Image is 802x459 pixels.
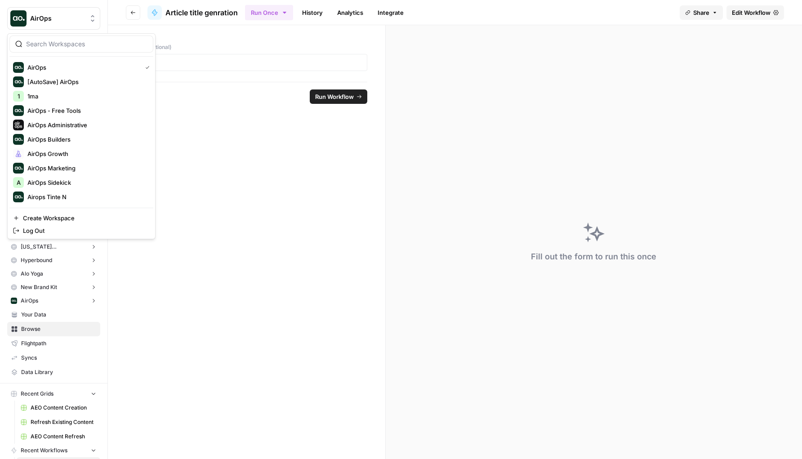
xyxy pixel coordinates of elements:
span: Recent Workflows [21,446,67,455]
span: Log Out [23,226,146,235]
button: Recent Grids [7,387,100,401]
img: AirOps Administrative Logo [13,120,24,130]
img: AirOps Marketing Logo [13,163,24,174]
a: Create Workspace [9,212,153,224]
a: Flightpath [7,336,100,351]
img: AirOps Logo [10,10,27,27]
span: Article title genration [165,7,238,18]
span: AEO Content Creation [31,404,96,412]
span: Browse [21,325,96,333]
a: Article title genration [147,5,238,20]
a: Browse [7,322,100,336]
span: AirOps Marketing [27,164,146,173]
button: Hyperbound [7,254,100,267]
a: Integrate [372,5,409,20]
span: AirOps Administrative [27,120,146,129]
img: AirOps - Free Tools Logo [13,105,24,116]
span: Hyperbound [21,256,52,264]
div: Workspace: AirOps [7,33,156,239]
span: Flightpath [21,339,96,348]
a: Data Library [7,365,100,379]
button: New Brand Kit [7,281,100,294]
span: AirOps Builders [27,135,146,144]
a: Log Out [9,224,153,237]
span: Data Library [21,368,96,376]
span: [US_STATE][GEOGRAPHIC_DATA] [21,243,87,251]
button: [US_STATE][GEOGRAPHIC_DATA] [7,240,100,254]
img: AirOps Builders Logo [13,134,24,145]
button: Recent Workflows [7,444,100,457]
button: Run Once [245,5,293,20]
span: Your Data [21,311,96,319]
span: Refresh Existing Content [31,418,96,426]
span: AirOps Sidekick [27,178,146,187]
span: AirOps Growth [27,149,146,158]
span: Share [693,8,709,17]
a: AEO Content Refresh [17,429,100,444]
img: [AutoSave] AirOps Logo [13,76,24,87]
button: Workspace: AirOps [7,7,100,30]
span: Syncs [21,354,96,362]
span: AEO Content Refresh [31,432,96,441]
label: subject [126,43,367,51]
span: AirOps [30,14,85,23]
button: Alo Yoga [7,267,100,281]
span: Airops Tinte N [27,192,146,201]
a: Syncs [7,351,100,365]
a: Analytics [332,5,369,20]
span: AirOps [21,297,38,305]
span: 1ma [27,92,146,101]
span: A [17,178,21,187]
span: Run Workflow [315,92,354,101]
img: Airops Tinte N Logo [13,192,24,202]
span: Edit Workflow [732,8,771,17]
span: 1 [18,92,20,101]
button: Share [680,5,723,20]
a: Your Data [7,307,100,322]
a: Refresh Existing Content [17,415,100,429]
img: yjux4x3lwinlft1ym4yif8lrli78 [11,298,17,304]
span: New Brand Kit [21,283,57,291]
a: Edit Workflow [726,5,784,20]
button: AirOps [7,294,100,307]
div: Fill out the form to run this once [531,250,656,263]
img: AirOps Logo [13,62,24,73]
span: Alo Yoga [21,270,43,278]
span: (Optional) [147,43,171,51]
a: History [297,5,328,20]
button: Run Workflow [310,89,367,104]
span: [AutoSave] AirOps [27,77,146,86]
input: Search Workspaces [26,40,147,49]
span: Recent Grids [21,390,53,398]
a: AEO Content Creation [17,401,100,415]
span: AirOps - Free Tools [27,106,146,115]
img: AirOps Growth Logo [13,148,24,159]
span: AirOps [27,63,138,72]
span: Create Workspace [23,214,146,223]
